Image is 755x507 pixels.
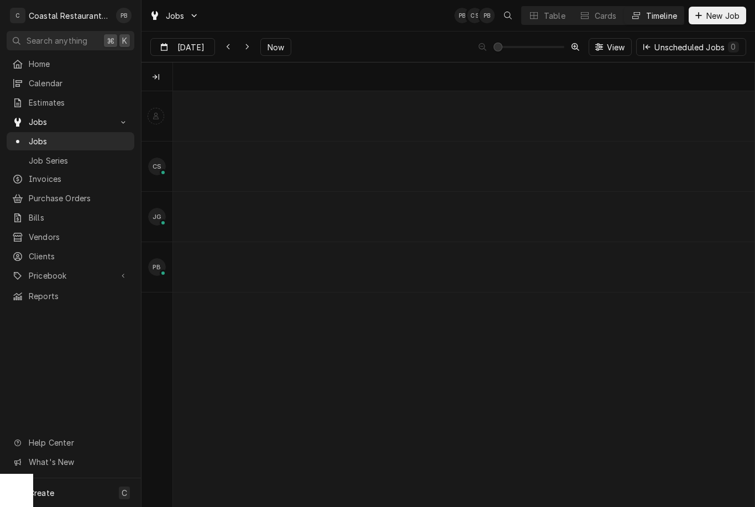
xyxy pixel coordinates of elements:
div: CS [467,8,483,23]
span: Clients [29,250,129,262]
div: Phill Blush's Avatar [454,8,470,23]
div: Phill Blush's Avatar [148,258,166,276]
span: ⌘ [107,35,114,46]
span: Invoices [29,173,129,185]
button: Search anything⌘K [7,31,134,50]
div: PB [148,258,166,276]
span: K [122,35,127,46]
div: Table [544,10,565,22]
div: Phill Blush's Avatar [479,8,495,23]
div: PB [454,8,470,23]
span: Pricebook [29,270,112,281]
button: Open search [499,7,517,24]
span: New Job [704,10,742,22]
div: Technicians column. SPACE for context menu [141,62,175,91]
div: C [10,8,25,23]
a: Clients [7,247,134,265]
a: Jobs [7,132,134,150]
span: C [122,487,127,499]
div: Unscheduled Jobs [654,41,739,53]
a: Calendar [7,74,134,92]
span: Home [29,58,129,70]
div: Chris Sockriter's Avatar [467,8,483,23]
span: Reports [29,290,129,302]
span: Help Center [29,437,128,448]
span: Jobs [29,135,129,147]
a: Estimates [7,93,134,112]
a: Purchase Orders [7,189,134,207]
button: New Job [689,7,746,24]
button: Unscheduled Jobs0 [636,38,746,56]
button: Now [260,38,291,56]
button: [DATE] [150,38,215,56]
span: Jobs [166,10,185,22]
a: Go to What's New [7,453,134,471]
div: left [141,91,172,507]
a: Job Series [7,151,134,170]
div: PB [479,8,495,23]
a: Home [7,55,134,73]
a: Bills [7,208,134,227]
span: Jobs [29,116,112,128]
div: Cards [595,10,617,22]
span: Now [265,41,286,53]
div: Timeline [646,10,677,22]
div: normal [173,91,754,507]
a: Vendors [7,228,134,246]
span: Create [29,488,54,498]
div: PB [116,8,132,23]
span: Search anything [27,35,87,46]
a: Go to Jobs [145,7,203,25]
div: James Gatton's Avatar [148,208,166,226]
a: Go to Help Center [7,433,134,452]
a: Reports [7,287,134,305]
span: Vendors [29,231,129,243]
span: Estimates [29,97,129,108]
div: Chris Sockriter's Avatar [148,158,166,175]
div: 0 [730,41,737,53]
span: Job Series [29,155,129,166]
div: JG [148,208,166,226]
a: Go to Jobs [7,113,134,131]
div: Phill Blush's Avatar [116,8,132,23]
div: Coastal Restaurant Repair [29,10,110,22]
span: Purchase Orders [29,192,129,204]
span: View [605,41,627,53]
button: View [589,38,632,56]
span: Calendar [29,77,129,89]
a: Invoices [7,170,134,188]
span: What's New [29,456,128,468]
a: Go to Pricebook [7,266,134,285]
div: CS [148,158,166,175]
span: Bills [29,212,129,223]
